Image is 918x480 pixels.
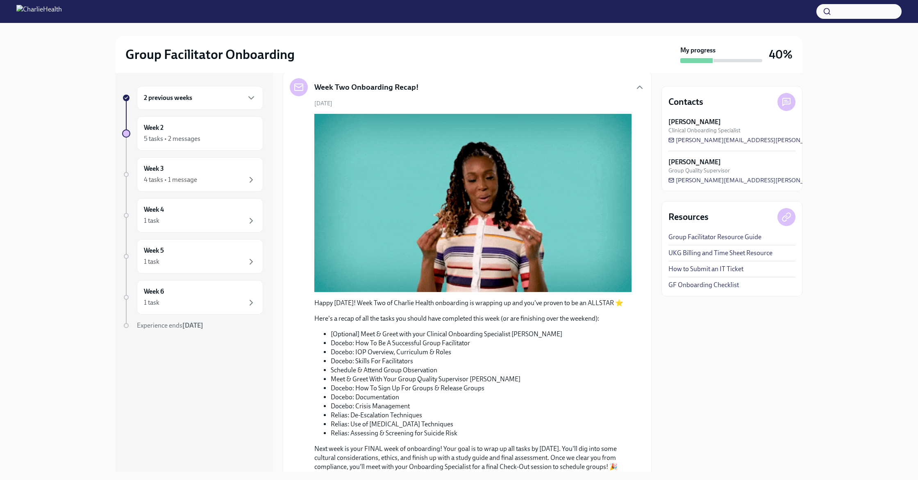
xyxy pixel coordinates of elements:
[314,299,632,308] p: Happy [DATE]! Week Two of Charlie Health onboarding is wrapping up and you've proven to be an ALL...
[314,100,332,107] span: [DATE]
[331,393,632,402] li: Docebo: Documentation
[144,175,197,184] div: 4 tasks • 1 message
[668,265,743,274] a: How to Submit an IT Ticket
[314,444,632,471] p: Next week is your FINAL week of onboarding! Your goal is to wrap up all tasks by [DATE]. You'll d...
[144,246,164,255] h6: Week 5
[122,157,263,192] a: Week 34 tasks • 1 message
[144,257,159,266] div: 1 task
[144,123,164,132] h6: Week 2
[144,164,164,173] h6: Week 3
[668,158,721,167] strong: [PERSON_NAME]
[144,287,164,296] h6: Week 6
[16,5,62,18] img: CharlieHealth
[122,198,263,233] a: Week 41 task
[668,136,873,144] a: [PERSON_NAME][EMAIL_ADDRESS][PERSON_NAME][DOMAIN_NAME]
[668,211,709,223] h4: Resources
[122,239,263,274] a: Week 51 task
[331,411,632,420] li: Relias: De-Escalation Techniques
[144,298,159,307] div: 1 task
[122,116,263,151] a: Week 25 tasks • 2 messages
[137,86,263,110] div: 2 previous weeks
[668,281,739,290] a: GF Onboarding Checklist
[668,127,741,134] span: Clinical Onboarding Specialist
[144,134,200,143] div: 5 tasks • 2 messages
[144,216,159,225] div: 1 task
[331,330,632,339] li: [Optional] Meet & Greet with your Clinical Onboarding Specialist [PERSON_NAME]
[137,322,203,329] span: Experience ends
[331,348,632,357] li: Docebo: IOP Overview, Curriculum & Roles
[668,233,761,242] a: Group Facilitator Resource Guide
[668,118,721,127] strong: [PERSON_NAME]
[331,339,632,348] li: Docebo: How To Be A Successful Group Facilitator
[668,96,703,108] h4: Contacts
[314,114,632,292] button: Zoom image
[668,249,773,258] a: UKG Billing and Time Sheet Resource
[182,322,203,329] strong: [DATE]
[314,314,632,323] p: Here's a recap of all the tasks you should have completed this week (or are finishing over the we...
[331,429,632,438] li: Relias: Assessing & Screening for Suicide Risk
[331,357,632,366] li: Docebo: Skills For Facilitators
[769,47,793,62] h3: 40%
[668,176,873,184] a: [PERSON_NAME][EMAIL_ADDRESS][PERSON_NAME][DOMAIN_NAME]
[331,375,632,384] li: Meet & Greet With Your Group Quality Supervisor [PERSON_NAME]
[122,280,263,315] a: Week 61 task
[668,167,730,174] span: Group Quality Supervisor
[331,366,632,375] li: Schedule & Attend Group Observation
[331,420,632,429] li: Relias: Use of [MEDICAL_DATA] Techniques
[125,46,295,63] h2: Group Facilitator Onboarding
[144,205,164,214] h6: Week 4
[314,82,419,93] h5: Week Two Onboarding Recap!
[331,384,632,393] li: Docebo: How To Sign Up For Groups & Release Groups
[680,46,716,55] strong: My progress
[144,93,192,102] h6: 2 previous weeks
[331,402,632,411] li: Docebo: Crisis Management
